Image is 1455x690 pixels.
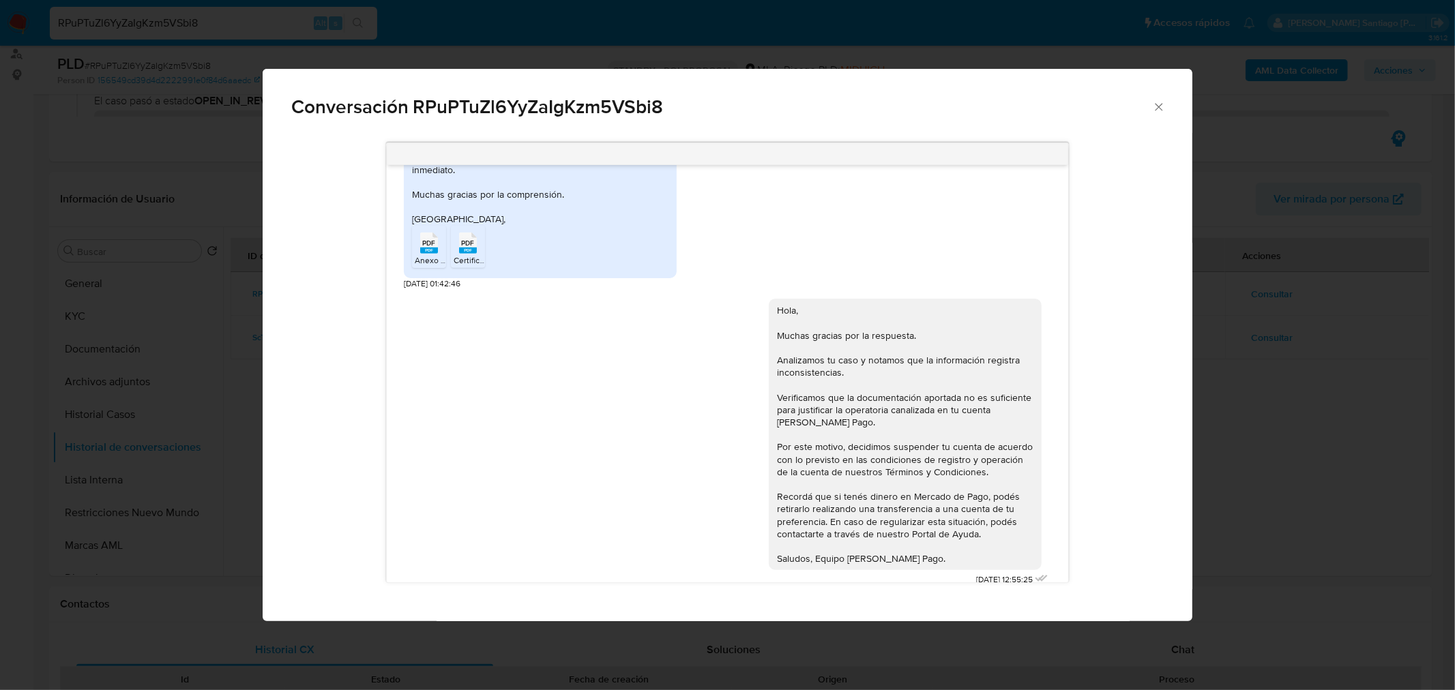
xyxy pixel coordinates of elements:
div: Hola, Muchas gracias por la respuesta. Analizamos tu caso y notamos que la información registra i... [777,304,1033,565]
span: Conversación RPuPTuZl6YyZaIgKzm5VSbi8 [291,97,1152,117]
div: Comunicación [263,69,1193,622]
span: [DATE] 01:42:46 [404,278,460,290]
div: Buenas Noches Les comento que mi contadora ya me entregó el borrador de la documentación solicita... [412,89,668,226]
span: PDF [461,239,474,247]
span: [DATE] 12:55:25 [976,574,1033,586]
span: PDF [422,239,435,247]
span: Certificación- borrador.pdf [454,254,548,266]
button: Cerrar [1152,100,1164,112]
span: Anexo certificación-borrador.pdf [415,254,532,266]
